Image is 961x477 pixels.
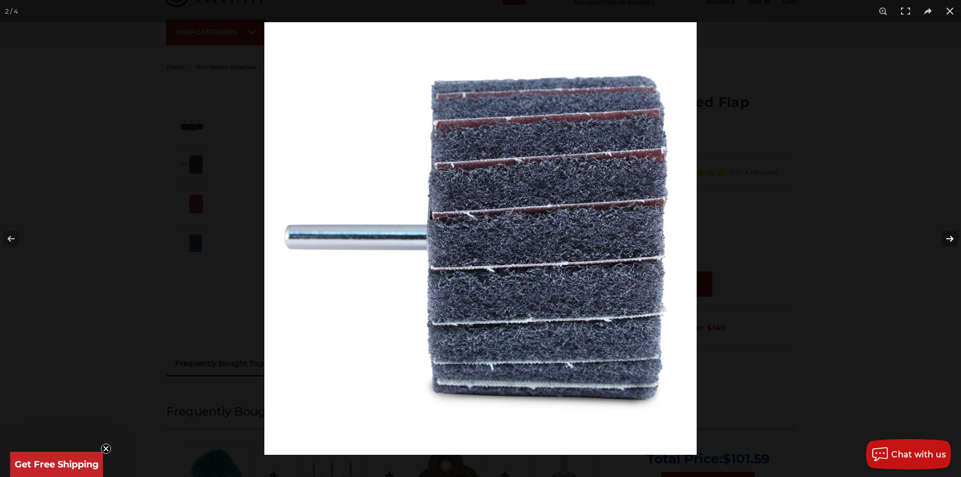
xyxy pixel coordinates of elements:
button: Next (arrow right) [926,214,961,264]
div: Get Free ShippingClose teaser [10,452,103,477]
button: Close teaser [101,444,111,454]
span: Chat with us [891,450,946,459]
img: IMG_3428__46838.1680561080.JPG [264,22,697,455]
span: Get Free Shipping [15,459,99,470]
button: Chat with us [866,439,951,469]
